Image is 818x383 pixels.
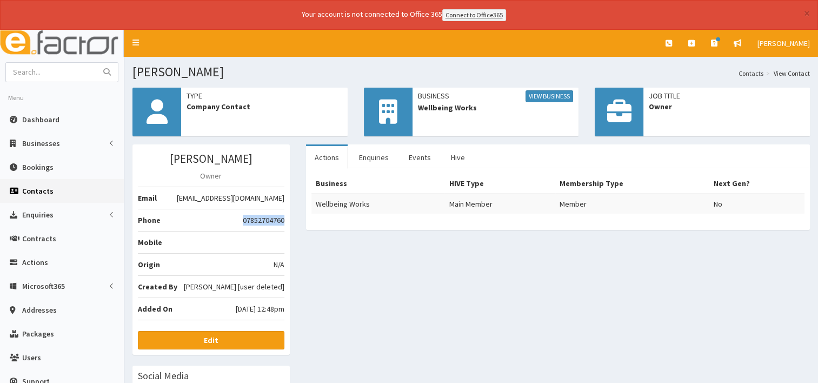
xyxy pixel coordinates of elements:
b: Email [138,193,157,203]
span: Addresses [22,305,57,315]
a: View Business [526,90,573,102]
td: Wellbeing Works [311,194,445,214]
b: Created By [138,282,177,292]
b: Mobile [138,237,162,247]
span: [PERSON_NAME] [757,38,810,48]
td: Member [555,194,709,214]
a: Connect to Office365 [442,9,506,21]
a: Events [400,146,440,169]
span: [EMAIL_ADDRESS][DOMAIN_NAME] [177,193,284,203]
b: Edit [204,335,218,345]
span: Businesses [22,138,60,148]
b: Added On [138,304,172,314]
b: Origin [138,260,160,269]
a: Enquiries [350,146,397,169]
a: Edit [138,331,284,349]
span: Job Title [649,90,804,101]
a: Hive [442,146,474,169]
li: View Contact [763,69,810,78]
span: Contacts [22,186,54,196]
span: Wellbeing Works [418,102,574,113]
a: [PERSON_NAME] [749,30,818,57]
p: Owner [138,170,284,181]
span: Packages [22,329,54,339]
span: Bookings [22,162,54,172]
th: Next Gen? [709,174,804,194]
th: HIVE Type [444,174,555,194]
span: Contracts [22,234,56,243]
span: Enquiries [22,210,54,220]
th: Membership Type [555,174,709,194]
h3: [PERSON_NAME] [138,153,284,165]
span: 07852704760 [243,215,284,226]
button: × [804,8,810,19]
td: Main Member [444,194,555,214]
input: Search... [6,63,97,82]
b: Phone [138,215,161,225]
span: Company Contact [187,101,342,112]
span: Type [187,90,342,101]
h3: Social Media [138,371,189,381]
span: [PERSON_NAME] [user deleted] [184,281,284,292]
span: Microsoft365 [22,281,65,291]
td: No [709,194,804,214]
span: Users [22,353,41,362]
span: Owner [649,101,804,112]
span: Dashboard [22,115,59,124]
div: Your account is not connected to Office 365 [88,9,720,21]
span: [DATE] 12:48pm [236,303,284,314]
span: Actions [22,257,48,267]
a: Contacts [739,69,763,78]
span: Business [418,90,574,102]
th: Business [311,174,445,194]
span: N/A [274,259,284,270]
h1: [PERSON_NAME] [132,65,810,79]
a: Actions [306,146,348,169]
